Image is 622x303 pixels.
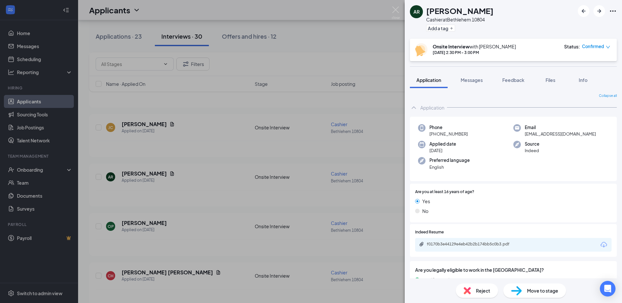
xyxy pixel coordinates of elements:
svg: Plus [450,26,453,30]
span: Phone [429,124,468,131]
div: Cashier at Bethlehem 10804 [426,16,494,23]
span: Are you at least 16 years of age? [415,189,474,195]
div: [DATE] 2:30 PM - 3:00 PM [433,50,516,55]
span: [PHONE_NUMBER] [429,131,468,137]
span: Are you legally eligible to work in the [GEOGRAPHIC_DATA]? [415,266,612,273]
a: Paperclipf0170b3e44129e4eb42b2b174bb5c0b3.pdf [419,242,524,248]
svg: Paperclip [419,242,424,247]
span: Application [416,77,441,83]
span: Files [546,77,555,83]
span: Source [525,141,539,147]
span: Reject [476,287,490,294]
span: Indeed [525,147,539,154]
span: Feedback [502,77,524,83]
svg: Download [600,241,608,249]
div: AR [413,8,420,15]
span: Move to stage [527,287,558,294]
h1: [PERSON_NAME] [426,5,494,16]
span: English [429,164,470,170]
span: Indeed Resume [415,229,444,235]
span: Yes [422,198,430,205]
div: Status : [564,43,580,50]
b: Onsite Interview [433,44,469,49]
button: PlusAdd a tag [426,25,455,32]
button: ArrowRight [593,5,605,17]
span: Confirmed [582,43,604,50]
span: No [422,207,428,215]
span: [DATE] [429,147,456,154]
div: Open Intercom Messenger [600,281,615,296]
div: f0170b3e44129e4eb42b2b174bb5c0b3.pdf [427,242,518,247]
span: Collapse all [599,93,617,99]
span: [EMAIL_ADDRESS][DOMAIN_NAME] [525,131,596,137]
div: with [PERSON_NAME] [433,43,516,50]
button: ArrowLeftNew [578,5,589,17]
span: Messages [461,77,483,83]
span: Email [525,124,596,131]
svg: ArrowLeftNew [580,7,588,15]
svg: ChevronUp [410,104,418,112]
span: yes (Correct) [422,276,450,283]
span: Preferred language [429,157,470,164]
svg: ArrowRight [595,7,603,15]
svg: Ellipses [609,7,617,15]
span: Applied date [429,141,456,147]
div: Application [420,104,444,111]
span: Info [579,77,588,83]
span: down [606,45,610,49]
